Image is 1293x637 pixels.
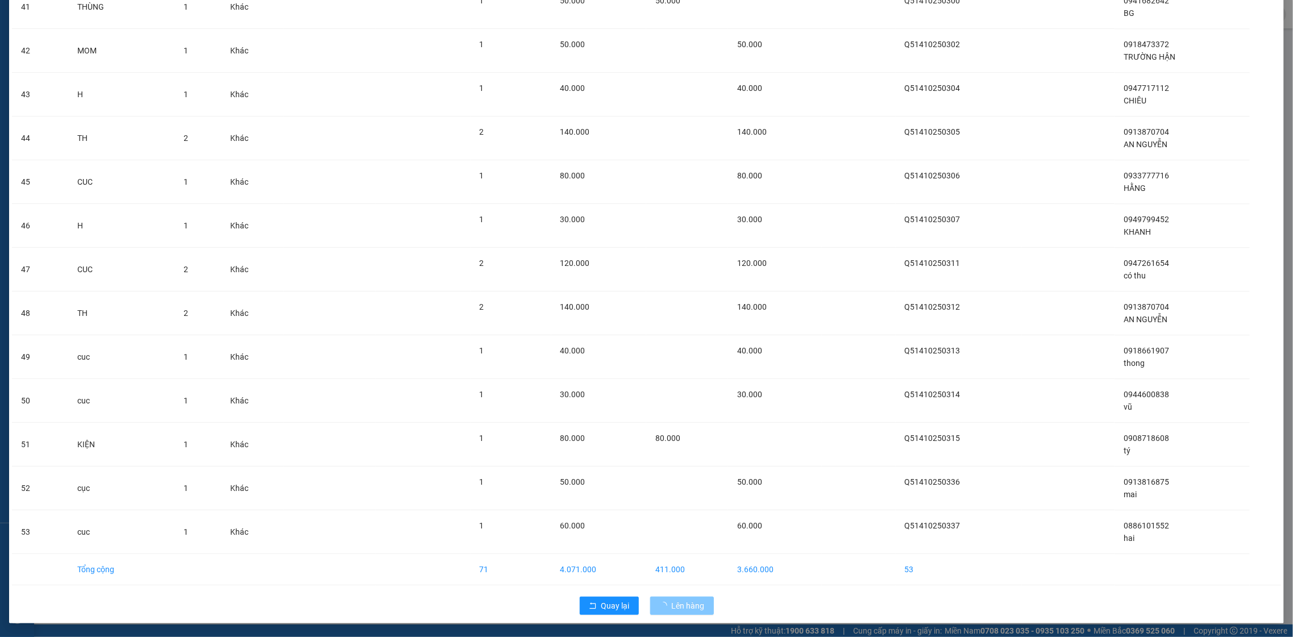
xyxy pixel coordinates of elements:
[68,292,174,335] td: TH
[68,29,174,73] td: MOM
[905,434,961,443] span: Q51410250315
[1124,215,1169,224] span: 0949799452
[184,309,188,318] span: 2
[184,440,188,449] span: 1
[12,510,68,554] td: 53
[68,248,174,292] td: CUC
[12,248,68,292] td: 47
[1124,171,1169,180] span: 0933777716
[12,335,68,379] td: 49
[560,84,585,93] span: 40.000
[737,390,762,399] span: 30.000
[221,292,284,335] td: Khác
[737,346,762,355] span: 40.000
[221,204,284,248] td: Khác
[221,467,284,510] td: Khác
[905,477,961,486] span: Q51410250336
[221,116,284,160] td: Khác
[1124,402,1132,411] span: vũ
[655,434,680,443] span: 80.000
[560,259,590,268] span: 120.000
[737,127,767,136] span: 140.000
[905,127,961,136] span: Q51410250305
[905,171,961,180] span: Q51410250306
[184,352,188,361] span: 1
[1124,84,1169,93] span: 0947717112
[1124,534,1134,543] span: hai
[480,346,484,355] span: 1
[68,554,174,585] td: Tổng cộng
[737,259,767,268] span: 120.000
[1124,346,1169,355] span: 0918661907
[905,521,961,530] span: Q51410250337
[737,84,762,93] span: 40.000
[560,171,585,180] span: 80.000
[74,51,172,66] div: 0886101552
[68,467,174,510] td: cục
[1124,227,1151,236] span: KHANH
[221,510,284,554] td: Khác
[905,84,961,93] span: Q51410250304
[68,423,174,467] td: KIỆN
[12,423,68,467] td: 51
[480,127,484,136] span: 2
[737,302,767,311] span: 140.000
[1124,96,1146,105] span: CHIÊU
[12,204,68,248] td: 46
[905,346,961,355] span: Q51410250313
[560,477,585,486] span: 50.000
[560,127,590,136] span: 140.000
[1124,52,1175,61] span: TRƯỜNG HẬN
[72,73,173,89] div: 60.000
[480,171,484,180] span: 1
[1124,390,1169,399] span: 0944600838
[1124,140,1167,149] span: AN NGUYỄN
[560,346,585,355] span: 40.000
[560,390,585,399] span: 30.000
[480,521,484,530] span: 1
[12,292,68,335] td: 48
[12,29,68,73] td: 42
[68,160,174,204] td: CUC
[1124,127,1169,136] span: 0913870704
[221,73,284,116] td: Khác
[184,265,188,274] span: 2
[184,221,188,230] span: 1
[1124,259,1169,268] span: 0947261654
[672,599,705,612] span: Lên hàng
[221,335,284,379] td: Khác
[184,177,188,186] span: 1
[580,597,639,615] button: rollbackQuay lại
[737,215,762,224] span: 30.000
[10,10,66,37] div: Trạm Quận 5
[184,46,188,55] span: 1
[551,554,647,585] td: 4.071.000
[905,302,961,311] span: Q51410250312
[480,40,484,49] span: 1
[12,160,68,204] td: 45
[480,390,484,399] span: 1
[1124,302,1169,311] span: 0913870704
[905,215,961,224] span: Q51410250307
[221,379,284,423] td: Khác
[480,477,484,486] span: 1
[1124,434,1169,443] span: 0908718608
[184,134,188,143] span: 2
[1124,9,1134,18] span: BG
[10,11,27,23] span: Gửi:
[12,73,68,116] td: 43
[560,434,585,443] span: 80.000
[1124,521,1169,530] span: 0886101552
[560,215,585,224] span: 30.000
[68,73,174,116] td: H
[221,248,284,292] td: Khác
[560,40,585,49] span: 50.000
[737,521,762,530] span: 60.000
[221,423,284,467] td: Khác
[601,599,630,612] span: Quay lại
[221,29,284,73] td: Khác
[72,76,88,88] span: CC :
[12,379,68,423] td: 50
[74,11,101,23] span: Nhận:
[1124,446,1130,455] span: tý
